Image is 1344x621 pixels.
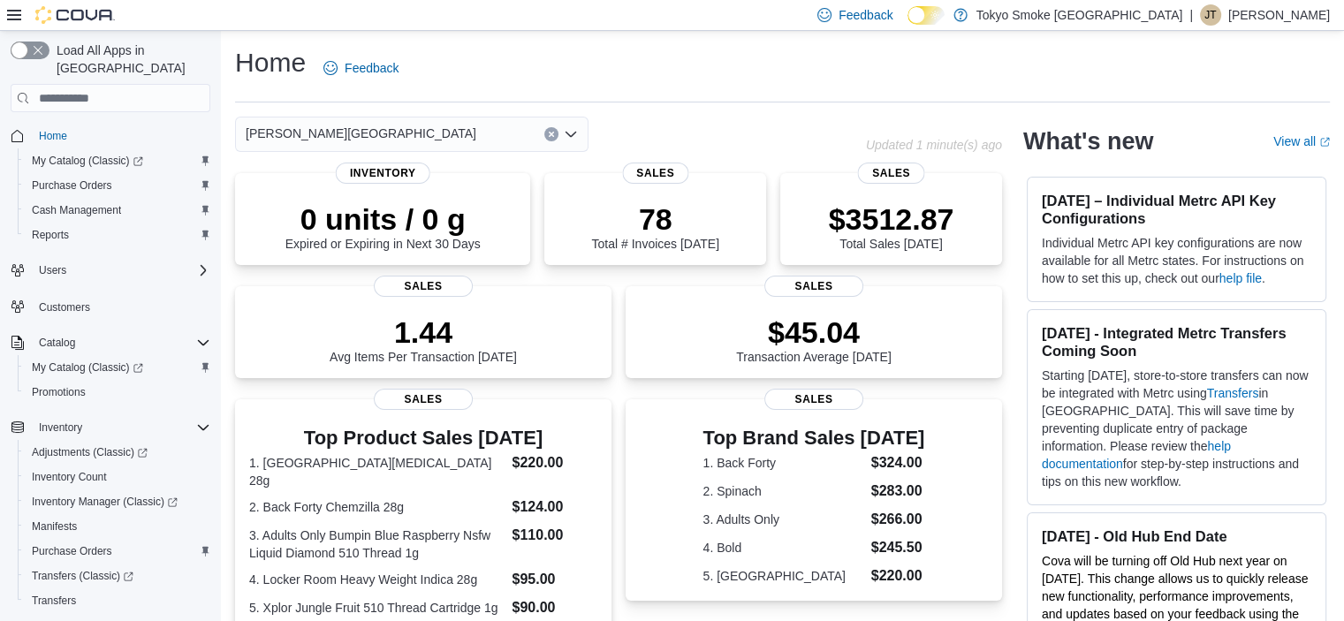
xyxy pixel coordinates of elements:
[25,382,93,403] a: Promotions
[25,357,210,378] span: My Catalog (Classic)
[249,498,505,516] dt: 2. Back Forty Chemzilla 28g
[32,125,210,147] span: Home
[25,382,210,403] span: Promotions
[39,263,66,277] span: Users
[32,154,143,168] span: My Catalog (Classic)
[32,544,112,558] span: Purchase Orders
[871,452,925,473] dd: $324.00
[764,276,863,297] span: Sales
[32,417,89,438] button: Inventory
[32,228,69,242] span: Reports
[18,198,217,223] button: Cash Management
[25,516,84,537] a: Manifests
[285,201,481,251] div: Expired or Expiring in Next 30 Days
[25,224,210,246] span: Reports
[25,541,119,562] a: Purchase Orders
[249,428,597,449] h3: Top Product Sales [DATE]
[18,465,217,489] button: Inventory Count
[1023,127,1153,155] h2: What's new
[703,454,864,472] dt: 1. Back Forty
[1042,367,1311,490] p: Starting [DATE], store-to-store transfers can now be integrated with Metrc using in [GEOGRAPHIC_D...
[1042,192,1311,227] h3: [DATE] – Individual Metrc API Key Configurations
[1200,4,1221,26] div: Julie Thorkelson
[32,332,82,353] button: Catalog
[32,417,210,438] span: Inventory
[39,129,67,143] span: Home
[544,127,558,141] button: Clear input
[39,336,75,350] span: Catalog
[249,454,505,489] dt: 1. [GEOGRAPHIC_DATA][MEDICAL_DATA] 28g
[703,482,864,500] dt: 2. Spinach
[829,201,954,237] p: $3512.87
[32,495,178,509] span: Inventory Manager (Classic)
[25,466,114,488] a: Inventory Count
[764,389,863,410] span: Sales
[32,260,73,281] button: Users
[25,491,185,512] a: Inventory Manager (Classic)
[374,276,473,297] span: Sales
[32,445,148,459] span: Adjustments (Classic)
[32,385,86,399] span: Promotions
[18,539,217,564] button: Purchase Orders
[512,525,596,546] dd: $110.00
[736,314,892,350] p: $45.04
[703,539,864,557] dt: 4. Bold
[703,428,925,449] h3: Top Brand Sales [DATE]
[512,452,596,473] dd: $220.00
[18,514,217,539] button: Manifests
[25,200,128,221] a: Cash Management
[1189,4,1193,26] p: |
[907,25,908,26] span: Dark Mode
[564,127,578,141] button: Open list of options
[32,125,74,147] a: Home
[858,163,924,184] span: Sales
[25,224,76,246] a: Reports
[1207,386,1259,400] a: Transfers
[330,314,517,364] div: Avg Items Per Transaction [DATE]
[249,571,505,588] dt: 4. Locker Room Heavy Weight Indica 28g
[246,123,476,144] span: [PERSON_NAME][GEOGRAPHIC_DATA]
[39,420,82,435] span: Inventory
[18,223,217,247] button: Reports
[1042,324,1311,360] h3: [DATE] - Integrated Metrc Transfers Coming Soon
[871,537,925,558] dd: $245.50
[25,150,210,171] span: My Catalog (Classic)
[871,481,925,502] dd: $283.00
[703,567,864,585] dt: 5. [GEOGRAPHIC_DATA]
[1219,271,1262,285] a: help file
[622,163,688,184] span: Sales
[866,138,1002,152] p: Updated 1 minute(s) ago
[336,163,430,184] span: Inventory
[330,314,517,350] p: 1.44
[32,569,133,583] span: Transfers (Classic)
[4,258,217,283] button: Users
[871,565,925,587] dd: $220.00
[18,588,217,613] button: Transfers
[18,173,217,198] button: Purchase Orders
[18,489,217,514] a: Inventory Manager (Classic)
[25,357,150,378] a: My Catalog (Classic)
[25,175,210,196] span: Purchase Orders
[25,590,210,611] span: Transfers
[49,42,210,77] span: Load All Apps in [GEOGRAPHIC_DATA]
[25,541,210,562] span: Purchase Orders
[25,442,155,463] a: Adjustments (Classic)
[591,201,718,251] div: Total # Invoices [DATE]
[18,355,217,380] a: My Catalog (Classic)
[4,293,217,319] button: Customers
[4,330,217,355] button: Catalog
[316,50,406,86] a: Feedback
[829,201,954,251] div: Total Sales [DATE]
[512,496,596,518] dd: $124.00
[32,360,143,375] span: My Catalog (Classic)
[1042,234,1311,287] p: Individual Metrc API key configurations are now available for all Metrc states. For instructions ...
[736,314,892,364] div: Transaction Average [DATE]
[35,6,115,24] img: Cova
[345,59,399,77] span: Feedback
[235,45,306,80] h1: Home
[25,150,150,171] a: My Catalog (Classic)
[18,564,217,588] a: Transfers (Classic)
[871,509,925,530] dd: $266.00
[907,6,945,25] input: Dark Mode
[32,260,210,281] span: Users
